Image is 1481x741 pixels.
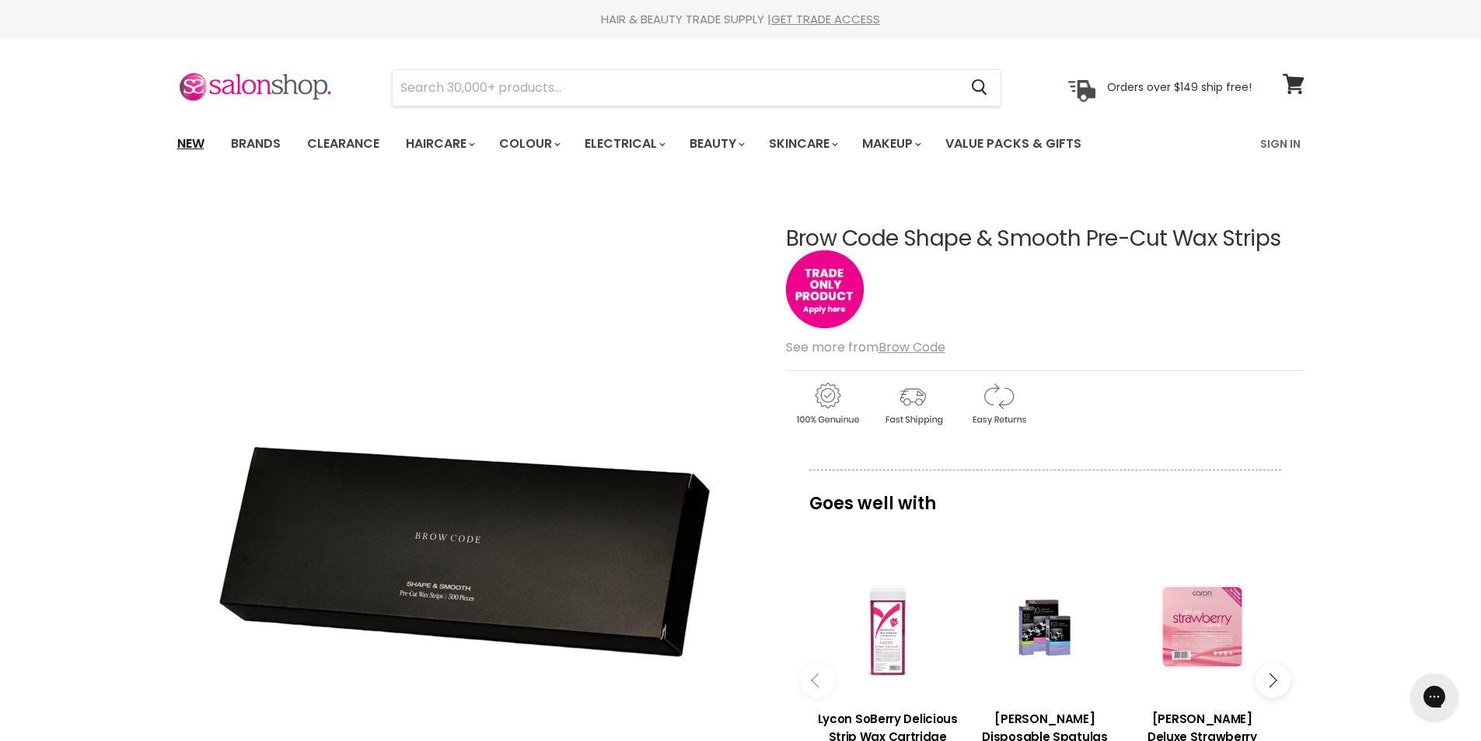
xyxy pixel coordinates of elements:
[809,470,1281,521] p: Goes well with
[487,128,570,160] a: Colour
[678,128,754,160] a: Beauty
[957,380,1039,428] img: returns.gif
[959,70,1001,106] button: Search
[757,128,847,160] a: Skincare
[786,338,945,356] span: See more from
[851,128,931,160] a: Makeup
[573,128,675,160] a: Electrical
[1251,128,1310,160] a: Sign In
[786,380,868,428] img: genuine.gif
[158,121,1324,166] nav: Main
[394,128,484,160] a: Haircare
[392,69,1001,107] form: Product
[878,338,945,356] a: Brow Code
[934,128,1093,160] a: Value Packs & Gifts
[771,11,880,27] a: GET TRADE ACCESS
[158,12,1324,27] div: HAIR & BEAUTY TRADE SUPPLY |
[166,121,1172,166] ul: Main menu
[1107,80,1252,94] p: Orders over $149 ship free!
[393,70,959,106] input: Search
[166,128,216,160] a: New
[219,128,292,160] a: Brands
[871,380,954,428] img: shipping.gif
[295,128,391,160] a: Clearance
[1403,668,1465,725] iframe: Gorgias live chat messenger
[786,227,1305,251] h1: Brow Code Shape & Smooth Pre-Cut Wax Strips
[786,250,864,328] img: tradeonly_small.jpg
